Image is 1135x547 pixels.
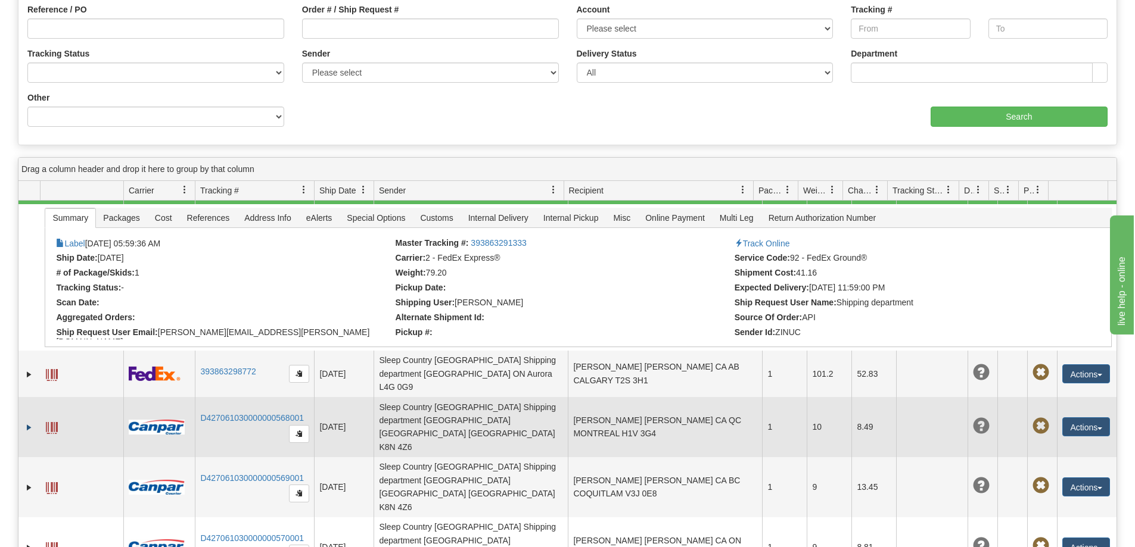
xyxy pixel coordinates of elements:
[396,268,426,277] strong: Weight:
[129,420,185,435] img: 14 - Canpar
[46,417,58,436] a: Label
[46,364,58,383] a: Label
[200,533,304,543] a: D427061030000000570001
[396,283,446,292] strong: Pickup Date:
[867,180,887,200] a: Charge filter column settings
[568,351,762,397] td: [PERSON_NAME] [PERSON_NAME] CA AB CALGARY T2S 3H1
[289,365,309,383] button: Copy to clipboard
[56,253,97,262] strong: Ship Date:
[577,4,610,15] label: Account
[536,208,606,227] span: Internal Pickup
[319,185,356,196] span: Ship Date
[1024,185,1034,196] span: Pickup Status
[851,18,970,39] input: From
[314,397,374,457] td: [DATE]
[340,208,412,227] span: Special Options
[379,185,406,196] span: Sender
[735,312,1071,324] li: API
[289,485,309,502] button: Copy to clipboard
[1033,477,1049,494] span: Pickup Not Assigned
[893,185,944,196] span: Tracking Status
[294,180,314,200] a: Tracking # filter column settings
[973,364,990,381] span: Unknown
[56,239,85,248] a: Label
[56,327,392,339] li: [PERSON_NAME][EMAIL_ADDRESS][PERSON_NAME][DOMAIN_NAME]
[27,92,49,104] label: Other
[638,208,712,227] span: Online Payment
[9,7,110,21] div: live help - online
[129,366,181,381] img: 2 - FedEx Express®
[735,298,837,307] strong: Ship Request User Name:
[851,457,896,517] td: 13.45
[56,268,135,277] strong: # of Package/Skids:
[56,283,121,292] strong: Tracking Status:
[569,185,604,196] span: Recipient
[56,312,135,322] strong: Aggregated Orders:
[938,180,959,200] a: Tracking Status filter column settings
[314,457,374,517] td: [DATE]
[56,283,392,295] li: -
[851,351,896,397] td: 52.83
[848,185,873,196] span: Charge
[973,477,990,494] span: Unknown
[988,18,1108,39] input: To
[735,283,1071,295] li: [DATE] 11:59:00 PM
[200,185,239,196] span: Tracking #
[56,268,392,280] li: 1
[175,180,195,200] a: Carrier filter column settings
[45,208,95,227] span: Summary
[807,397,851,457] td: 10
[289,425,309,443] button: Copy to clipboard
[964,185,974,196] span: Delivery Status
[200,413,304,423] a: D427061030000000568001
[735,327,1071,339] li: ZINUC
[762,457,807,517] td: 1
[314,351,374,397] td: [DATE]
[713,208,761,227] span: Multi Leg
[568,397,762,457] td: [PERSON_NAME] [PERSON_NAME] CA QC MONTREAL H1V 3G4
[237,208,298,227] span: Address Info
[735,253,790,262] strong: Service Code:
[396,253,732,265] li: 2 - FedEx Express®
[396,298,732,310] li: Richard Zhong (30499)
[931,107,1108,127] input: Search
[374,457,568,517] td: Sleep Country [GEOGRAPHIC_DATA] Shipping department [GEOGRAPHIC_DATA] [GEOGRAPHIC_DATA] [GEOGRAPH...
[577,48,637,60] label: Delivery Status
[396,327,433,337] strong: Pickup #:
[374,397,568,457] td: Sleep Country [GEOGRAPHIC_DATA] Shipping department [GEOGRAPHIC_DATA] [GEOGRAPHIC_DATA] [GEOGRAPH...
[56,298,99,307] strong: Scan Date:
[735,268,796,277] strong: Shipment Cost:
[735,283,809,292] strong: Expected Delivery:
[994,185,1004,196] span: Shipment Issues
[148,208,179,227] span: Cost
[27,4,87,15] label: Reference / PO
[606,208,638,227] span: Misc
[968,180,988,200] a: Delivery Status filter column settings
[200,473,304,483] a: D427061030000000569001
[396,298,455,307] strong: Shipping User:
[396,268,732,280] li: 79.20
[973,418,990,435] span: Unknown
[27,48,89,60] label: Tracking Status
[396,312,484,322] strong: Alternate Shipment Id:
[23,482,35,493] a: Expand
[129,480,185,495] img: 14 - Canpar
[413,208,460,227] span: Customs
[129,185,154,196] span: Carrier
[180,208,237,227] span: References
[1062,477,1110,496] button: Actions
[56,253,392,265] li: [DATE]
[851,4,892,15] label: Tracking #
[1108,212,1134,334] iframe: chat widget
[778,180,798,200] a: Packages filter column settings
[471,238,526,248] a: 393863291333
[735,268,1071,280] li: 41.16
[56,327,157,337] strong: Ship Request User Email:
[761,208,884,227] span: Return Authorization Number
[822,180,842,200] a: Weight filter column settings
[200,367,256,376] a: 393863298772
[461,208,536,227] span: Internal Delivery
[807,457,851,517] td: 9
[23,368,35,380] a: Expand
[735,239,790,248] a: Track Online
